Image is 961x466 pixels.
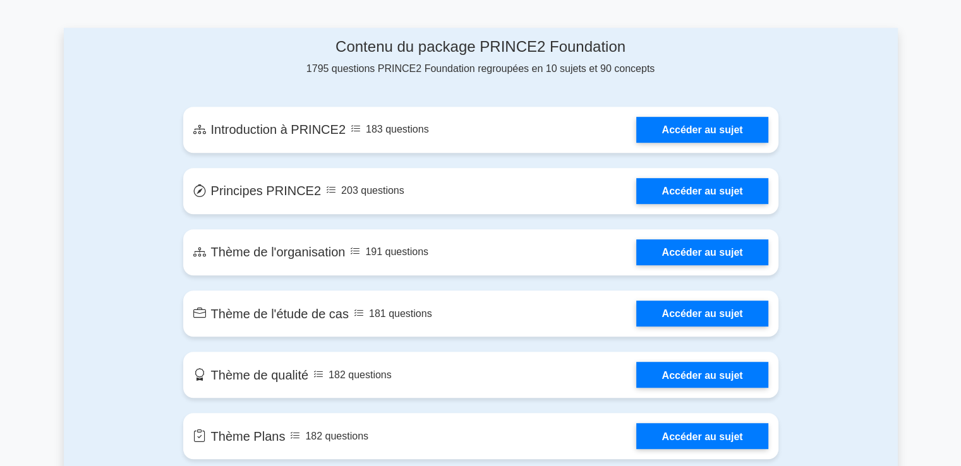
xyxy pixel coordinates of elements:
[636,117,768,143] a: Accéder au sujet
[636,301,768,326] a: Accéder au sujet
[306,63,655,74] font: 1795 questions PRINCE2 Foundation regroupées en 10 sujets et 90 concepts
[636,423,768,449] a: Accéder au sujet
[636,362,768,388] a: Accéder au sujet
[335,38,626,55] font: Contenu du package PRINCE2 Foundation
[636,239,768,265] a: Accéder au sujet
[636,178,768,204] a: Accéder au sujet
